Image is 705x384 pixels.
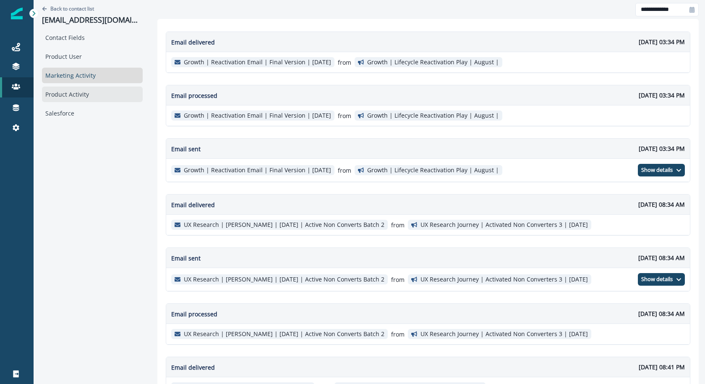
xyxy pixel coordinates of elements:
[391,221,405,229] p: from
[391,330,405,339] p: from
[184,112,331,119] p: Growth | Reactivation Email | Final Version | [DATE]
[639,91,685,100] p: [DATE] 03:34 PM
[171,38,215,47] p: Email delivered
[171,363,215,372] p: Email delivered
[11,8,23,19] img: Inflection
[638,200,685,209] p: [DATE] 08:34 AM
[367,59,499,66] p: Growth | Lifecycle Reactivation Play | August |
[184,167,331,174] p: Growth | Reactivation Email | Final Version | [DATE]
[184,276,384,283] p: UX Research | [PERSON_NAME] | [DATE] | Active Non Converts Batch 2
[639,37,685,46] p: [DATE] 03:34 PM
[641,167,673,174] p: Show details
[638,309,685,318] p: [DATE] 08:34 AM
[42,30,143,45] div: Contact Fields
[638,253,685,262] p: [DATE] 08:34 AM
[391,275,405,284] p: from
[367,167,499,174] p: Growth | Lifecycle Reactivation Play | August |
[42,68,143,83] div: Marketing Activity
[171,310,217,318] p: Email processed
[420,221,588,229] p: UX Research Journey | Activated Non Converters 3 | [DATE]
[420,276,588,283] p: UX Research Journey | Activated Non Converters 3 | [DATE]
[50,5,94,12] p: Back to contact list
[420,331,588,338] p: UX Research Journey | Activated Non Converters 3 | [DATE]
[42,16,143,25] p: [EMAIL_ADDRESS][DOMAIN_NAME]
[184,59,331,66] p: Growth | Reactivation Email | Final Version | [DATE]
[639,363,685,371] p: [DATE] 08:41 PM
[42,87,143,102] div: Product Activity
[171,145,201,153] p: Email sent
[367,112,499,119] p: Growth | Lifecycle Reactivation Play | August |
[338,58,351,67] p: from
[42,105,143,121] div: Salesforce
[184,331,384,338] p: UX Research | [PERSON_NAME] | [DATE] | Active Non Converts Batch 2
[171,91,217,100] p: Email processed
[171,254,201,263] p: Email sent
[639,144,685,153] p: [DATE] 03:34 PM
[42,5,94,12] button: Go back
[638,164,685,176] button: Show details
[641,276,673,283] p: Show details
[338,166,351,175] p: from
[638,273,685,286] button: Show details
[338,111,351,120] p: from
[184,221,384,229] p: UX Research | [PERSON_NAME] | [DATE] | Active Non Converts Batch 2
[171,200,215,209] p: Email delivered
[42,49,143,64] div: Product User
